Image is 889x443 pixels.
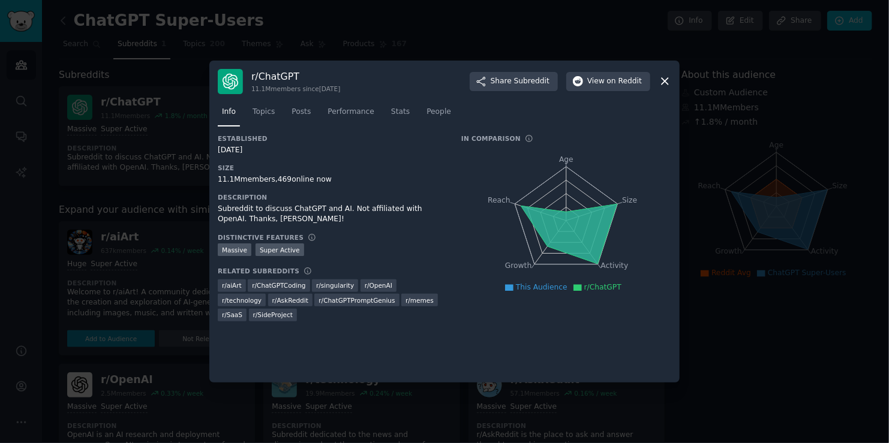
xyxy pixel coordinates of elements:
div: Super Active [256,243,304,256]
tspan: Growth [505,261,531,270]
span: r/ OpenAI [365,281,392,290]
span: Performance [328,107,374,117]
span: r/ aiArt [222,281,242,290]
span: r/ SaaS [222,311,242,319]
span: r/ singularity [316,281,354,290]
tspan: Reach [488,195,510,204]
span: This Audience [516,283,567,291]
h3: Description [218,193,445,201]
h3: Established [218,134,445,143]
span: Subreddit [514,76,549,87]
tspan: Size [622,195,637,204]
span: Info [222,107,236,117]
span: Share [491,76,549,87]
span: View [587,76,642,87]
span: Stats [391,107,410,117]
button: Viewon Reddit [566,72,650,91]
button: ShareSubreddit [470,72,558,91]
div: Massive [218,243,251,256]
h3: r/ ChatGPT [251,70,340,83]
span: r/ChatGPT [584,283,621,291]
span: r/ technology [222,296,262,305]
a: Stats [387,103,414,127]
span: r/ SideProject [253,311,293,319]
h3: Distinctive Features [218,233,304,242]
tspan: Age [559,155,573,164]
h3: Related Subreddits [218,267,299,275]
span: on Reddit [607,76,642,87]
h3: Size [218,164,445,172]
span: Topics [253,107,275,117]
img: ChatGPT [218,69,243,94]
h3: In Comparison [461,134,521,143]
a: People [422,103,455,127]
span: r/ memes [406,296,434,305]
a: Performance [323,103,379,127]
span: r/ AskReddit [272,296,308,305]
a: Topics [248,103,279,127]
span: r/ ChatGPTCoding [252,281,305,290]
div: 11.1M members since [DATE] [251,85,340,93]
span: Posts [292,107,311,117]
span: People [427,107,451,117]
span: r/ ChatGPTPromptGenius [319,296,395,305]
a: Info [218,103,240,127]
div: Subreddit to discuss ChatGPT and AI. Not affiliated with OpenAI. Thanks, [PERSON_NAME]! [218,204,445,225]
a: Posts [287,103,315,127]
div: [DATE] [218,145,445,156]
div: 11.1M members, 469 online now [218,174,445,185]
tspan: Activity [601,261,629,270]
